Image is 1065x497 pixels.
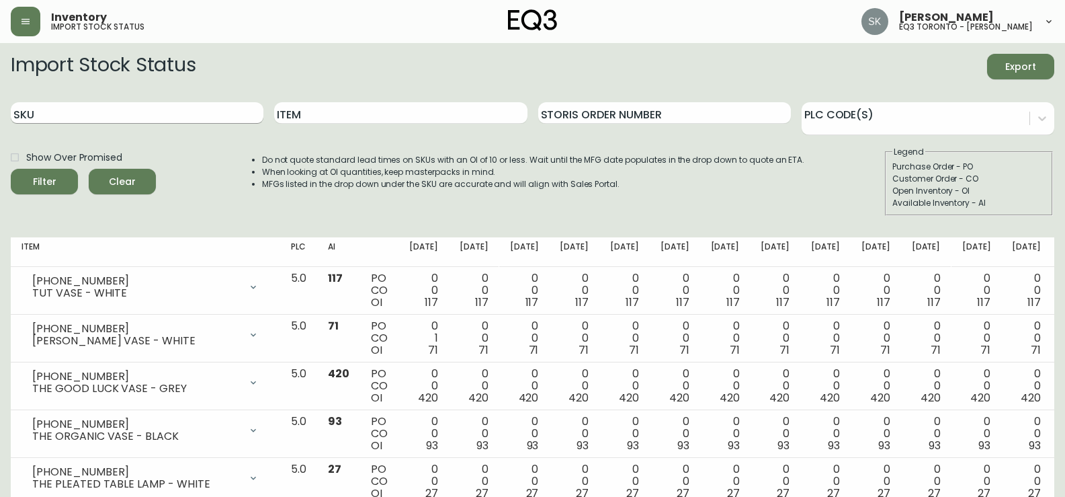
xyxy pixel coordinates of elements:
[579,342,589,358] span: 71
[826,295,840,310] span: 117
[371,390,382,406] span: OI
[892,173,1046,185] div: Customer Order - CO
[476,438,488,453] span: 93
[661,320,689,356] div: 0 0
[577,438,589,453] span: 93
[328,461,341,477] span: 27
[26,151,122,165] span: Show Over Promised
[262,154,805,166] li: Do not quote standard lead times on SKUs with an OI of 10 or less. Wait until the MFG date popula...
[711,368,740,404] div: 0 0
[779,342,790,358] span: 71
[1029,438,1041,453] span: 93
[912,416,941,452] div: 0 0
[861,368,890,404] div: 0 0
[861,320,890,356] div: 0 0
[328,414,342,429] span: 93
[549,237,599,267] th: [DATE]
[776,295,790,310] span: 117
[22,416,269,445] div: [PHONE_NUMBER]THE ORGANIC VASE - BLACK
[610,416,639,452] div: 0 0
[398,237,449,267] th: [DATE]
[892,185,1046,197] div: Open Inventory - OI
[629,342,639,358] span: 71
[892,197,1046,209] div: Available Inventory - AI
[449,237,499,267] th: [DATE]
[1021,390,1041,406] span: 420
[912,272,941,309] div: 0 0
[870,390,890,406] span: 420
[861,416,890,452] div: 0 0
[728,438,740,453] span: 93
[828,438,840,453] span: 93
[11,237,280,267] th: Item
[11,169,78,194] button: Filter
[899,23,1033,31] h5: eq3 toronto - [PERSON_NAME]
[32,466,240,478] div: [PHONE_NUMBER]
[1012,416,1041,452] div: 0 0
[328,366,349,381] span: 420
[962,272,991,309] div: 0 0
[371,368,388,404] div: PO CO
[899,12,994,23] span: [PERSON_NAME]
[711,416,740,452] div: 0 0
[317,237,360,267] th: AI
[575,295,589,310] span: 117
[650,237,700,267] th: [DATE]
[750,237,800,267] th: [DATE]
[280,410,317,458] td: 5.0
[769,390,790,406] span: 420
[951,237,1002,267] th: [DATE]
[51,12,107,23] span: Inventory
[987,54,1054,79] button: Export
[478,342,488,358] span: 71
[626,295,639,310] span: 117
[730,342,740,358] span: 71
[409,416,438,452] div: 0 0
[371,295,382,310] span: OI
[409,272,438,309] div: 0 0
[970,390,990,406] span: 420
[51,23,144,31] h5: import stock status
[610,272,639,309] div: 0 0
[761,272,790,309] div: 0 0
[700,237,751,267] th: [DATE]
[280,315,317,362] td: 5.0
[460,320,488,356] div: 0 0
[99,174,145,190] span: Clear
[901,237,951,267] th: [DATE]
[262,178,805,190] li: MFGs listed in the drop down under the SKU are accurate and will align with Sales Portal.
[560,320,589,356] div: 0 0
[861,8,888,35] img: 2f4b246f1aa1d14c63ff9b0999072a8a
[32,275,240,287] div: [PHONE_NUMBER]
[761,416,790,452] div: 0 0
[525,295,539,310] span: 117
[32,323,240,335] div: [PHONE_NUMBER]
[978,438,990,453] span: 93
[1012,368,1041,404] div: 0 0
[1012,320,1041,356] div: 0 0
[32,371,240,383] div: [PHONE_NUMBER]
[880,342,890,358] span: 71
[371,342,382,358] span: OI
[32,383,240,395] div: THE GOOD LUCK VASE - GREY
[426,438,438,453] span: 93
[912,368,941,404] div: 0 0
[529,342,539,358] span: 71
[1012,272,1041,309] div: 0 0
[661,416,689,452] div: 0 0
[560,272,589,309] div: 0 0
[980,342,990,358] span: 71
[811,368,840,404] div: 0 0
[912,320,941,356] div: 0 0
[32,335,240,347] div: [PERSON_NAME] VASE - WHITE
[962,416,991,452] div: 0 0
[929,438,941,453] span: 93
[927,295,941,310] span: 117
[22,272,269,302] div: [PHONE_NUMBER]TUT VASE - WHITE
[328,318,339,334] span: 71
[280,362,317,410] td: 5.0
[931,342,941,358] span: 71
[676,295,689,310] span: 117
[89,169,156,194] button: Clear
[851,237,901,267] th: [DATE]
